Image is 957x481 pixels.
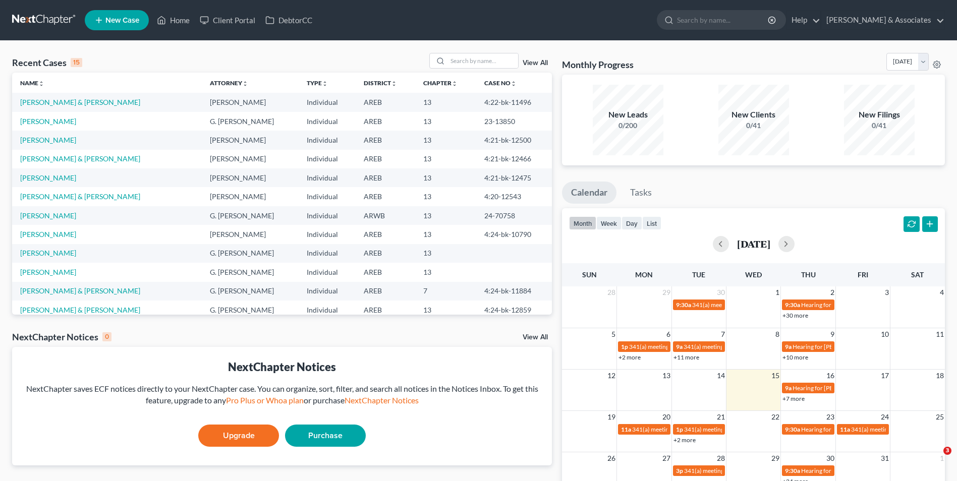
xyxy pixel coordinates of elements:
td: G. [PERSON_NAME] [202,282,299,300]
span: 341(a) meeting for [PERSON_NAME] [684,467,781,474]
a: [PERSON_NAME] [20,249,76,257]
div: 0 [102,332,111,341]
td: 7 [415,282,476,300]
a: Client Portal [195,11,260,29]
span: 22 [770,411,780,423]
td: Individual [299,112,356,131]
a: Nameunfold_more [20,79,44,87]
span: 2 [829,286,835,298]
span: 10 [880,328,890,340]
button: list [642,216,661,230]
td: 24-70758 [476,206,552,225]
span: 28 [606,286,616,298]
h2: [DATE] [737,238,770,249]
td: 13 [415,263,476,281]
a: Home [152,11,195,29]
a: Upgrade [198,425,279,447]
span: Fri [858,270,868,279]
td: Individual [299,206,356,225]
td: 13 [415,93,476,111]
td: Individual [299,263,356,281]
span: 24 [880,411,890,423]
span: 25 [935,411,945,423]
a: +30 more [782,312,808,319]
span: 17 [880,370,890,382]
a: +7 more [782,395,805,402]
span: 16 [825,370,835,382]
td: 4:24-bk-10790 [476,225,552,244]
span: 341(a) meeting for [PERSON_NAME] and [PERSON_NAME] [684,343,840,350]
span: 341(a) meeting for [PERSON_NAME] [851,426,948,433]
td: Individual [299,187,356,206]
span: Sat [911,270,924,279]
a: +11 more [673,353,699,361]
a: Attorneyunfold_more [210,79,248,87]
td: AREB [356,187,415,206]
i: unfold_more [452,81,458,87]
h3: Monthly Progress [562,58,634,71]
span: 19 [606,411,616,423]
a: [PERSON_NAME] [20,211,76,220]
button: week [596,216,622,230]
span: 8 [774,328,780,340]
div: 0/41 [718,121,789,131]
td: AREB [356,282,415,300]
td: 13 [415,112,476,131]
input: Search by name... [677,11,769,29]
td: 4:21-bk-12500 [476,131,552,149]
a: Case Nounfold_more [484,79,517,87]
span: Hearing for [PERSON_NAME][GEOGRAPHIC_DATA] [801,467,941,474]
a: [PERSON_NAME] & Associates [821,11,944,29]
span: 1 [774,286,780,298]
div: NextChapter Notices [20,359,544,375]
span: 9:30a [676,301,691,309]
td: G. [PERSON_NAME] [202,300,299,319]
input: Search by name... [447,53,518,68]
div: 0/41 [844,121,915,131]
div: New Leads [593,109,663,121]
div: New Clients [718,109,789,121]
i: unfold_more [38,81,44,87]
a: [PERSON_NAME] [20,117,76,126]
td: AREB [356,131,415,149]
td: AREB [356,112,415,131]
span: 1p [621,343,628,350]
td: 4:24-bk-12859 [476,300,552,319]
td: 13 [415,131,476,149]
span: 15 [770,370,780,382]
td: 4:24-bk-11884 [476,282,552,300]
span: 11a [621,426,631,433]
i: unfold_more [391,81,397,87]
i: unfold_more [511,81,517,87]
span: 9 [829,328,835,340]
span: 11 [935,328,945,340]
td: Individual [299,93,356,111]
span: 341(a) meeting for [PERSON_NAME] Provence [632,426,756,433]
span: 6 [665,328,671,340]
a: Tasks [621,182,661,204]
td: 13 [415,187,476,206]
a: [PERSON_NAME] [20,268,76,276]
td: G. [PERSON_NAME] [202,244,299,263]
span: 3 [884,286,890,298]
span: 30 [825,452,835,464]
span: 27 [661,452,671,464]
td: [PERSON_NAME] [202,187,299,206]
span: 341(a) meeting for [PERSON_NAME] [684,426,781,433]
span: 3p [676,467,683,474]
td: [PERSON_NAME] [202,168,299,187]
td: AREB [356,244,415,263]
td: 13 [415,300,476,319]
a: View All [523,59,548,67]
td: 13 [415,150,476,168]
span: 9a [785,343,792,350]
a: [PERSON_NAME] & [PERSON_NAME] [20,192,140,201]
span: 26 [606,452,616,464]
iframe: Intercom live chat [923,447,947,471]
td: Individual [299,168,356,187]
span: 3 [943,447,951,455]
td: 13 [415,244,476,263]
span: 9:30a [785,467,800,474]
a: Districtunfold_more [364,79,397,87]
td: Individual [299,282,356,300]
